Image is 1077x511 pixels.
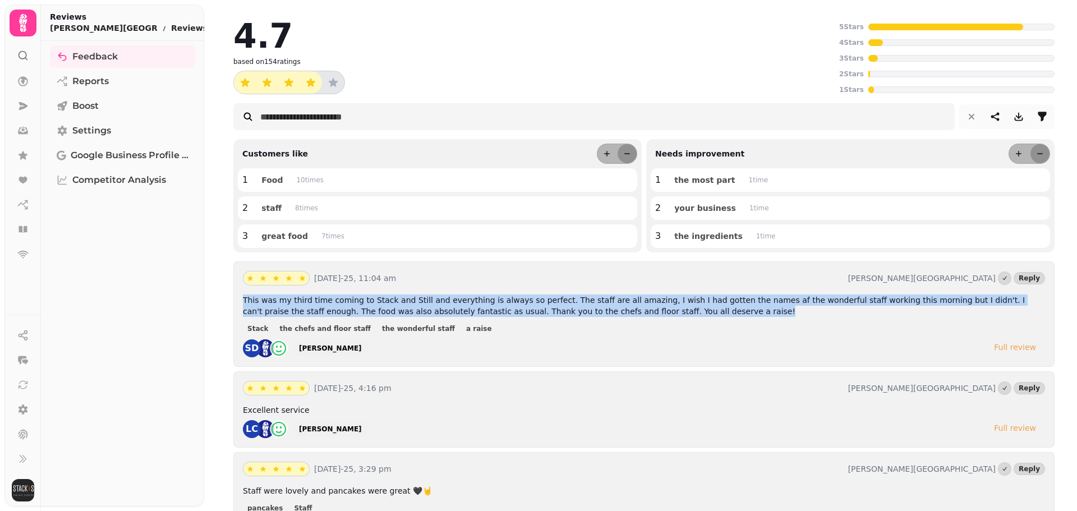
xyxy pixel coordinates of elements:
[597,144,616,163] button: more
[261,176,283,184] span: Food
[378,323,459,334] button: the wonderful staff
[252,229,317,243] button: great food
[233,19,293,53] h2: 4.7
[238,148,308,159] p: Customers like
[282,381,296,395] button: star
[292,340,369,356] a: [PERSON_NAME]
[674,176,735,184] span: the most part
[296,176,324,185] p: 10 time s
[280,325,371,332] span: the chefs and floor staff
[256,462,270,476] button: star
[839,22,864,31] p: 5 Stars
[296,462,309,476] button: star
[50,144,195,167] a: Google Business Profile (Beta)
[234,71,256,94] button: star
[756,232,776,241] p: 1 time
[282,271,296,285] button: star
[299,425,362,434] div: [PERSON_NAME]
[651,148,744,159] p: Needs improvement
[1030,144,1050,163] button: less
[300,71,322,94] button: star
[839,85,864,94] p: 1 Stars
[50,119,195,142] a: Settings
[10,479,36,501] button: User avatar
[299,344,362,353] div: [PERSON_NAME]
[998,381,1011,395] button: Marked as done
[245,344,259,353] span: SD
[269,271,283,285] button: star
[985,420,1045,436] a: Full review
[665,173,744,187] button: the most part
[243,381,257,395] button: star
[296,271,309,285] button: star
[748,176,768,185] p: 1 time
[72,124,111,137] span: Settings
[256,71,278,94] button: star
[994,422,1036,434] div: Full review
[749,204,769,213] p: 1 time
[994,342,1036,353] div: Full review
[839,70,864,79] p: 2 Stars
[275,323,376,334] button: the chefs and floor staff
[1031,105,1053,128] button: filter
[243,296,1025,316] span: This was my third time coming to Stack and Still and everything is always so perfect. The staff a...
[282,462,296,476] button: star
[261,204,282,212] span: staff
[269,381,283,395] button: star
[314,383,844,394] p: [DATE]-25, 4:16 pm
[665,229,752,243] button: the ingredients
[985,339,1045,355] a: Full review
[839,54,864,63] p: 3 Stars
[252,201,291,215] button: staff
[242,229,248,243] p: 3
[243,406,310,415] span: Excellent service
[246,425,258,434] span: LC
[243,323,273,334] button: Stack
[261,232,308,240] span: great food
[278,71,300,94] button: star
[242,173,248,187] p: 1
[655,173,661,187] p: 1
[256,339,274,357] img: st.png
[296,381,309,395] button: star
[243,486,432,495] span: Staff were lovely and pancakes were great 🖤🤘
[50,169,195,191] a: Competitor Analysis
[50,22,217,34] nav: breadcrumb
[984,105,1006,128] button: share-thread
[848,463,996,475] p: [PERSON_NAME][GEOGRAPHIC_DATA]
[1014,272,1045,284] button: Reply
[1019,275,1040,282] span: Reply
[243,462,257,476] button: star
[655,229,661,243] p: 3
[998,462,1011,476] button: Marked as done
[839,38,864,47] p: 4 Stars
[292,421,369,437] a: [PERSON_NAME]
[1019,466,1040,472] span: Reply
[1019,385,1040,392] span: Reply
[1014,382,1045,394] button: Reply
[674,232,743,240] span: the ingredients
[382,325,455,332] span: the wonderful staff
[50,45,195,68] a: Feedback
[243,271,257,285] button: star
[314,463,844,475] p: [DATE]-25, 3:29 pm
[618,144,637,163] button: less
[1007,105,1030,128] button: download
[466,325,492,332] span: a raise
[12,479,34,501] img: User avatar
[848,383,996,394] p: [PERSON_NAME][GEOGRAPHIC_DATA]
[1009,144,1028,163] button: more
[462,323,496,334] button: a raise
[655,201,661,215] p: 2
[960,105,983,128] button: reset filters
[295,204,318,213] p: 8 time s
[665,201,745,215] button: your business
[233,57,301,66] p: based on 154 ratings
[72,50,118,63] span: Feedback
[269,462,283,476] button: star
[848,273,996,284] p: [PERSON_NAME][GEOGRAPHIC_DATA]
[256,381,270,395] button: star
[256,420,274,438] img: st.png
[314,273,844,284] p: [DATE]-25, 11:04 am
[71,149,188,162] span: Google Business Profile (Beta)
